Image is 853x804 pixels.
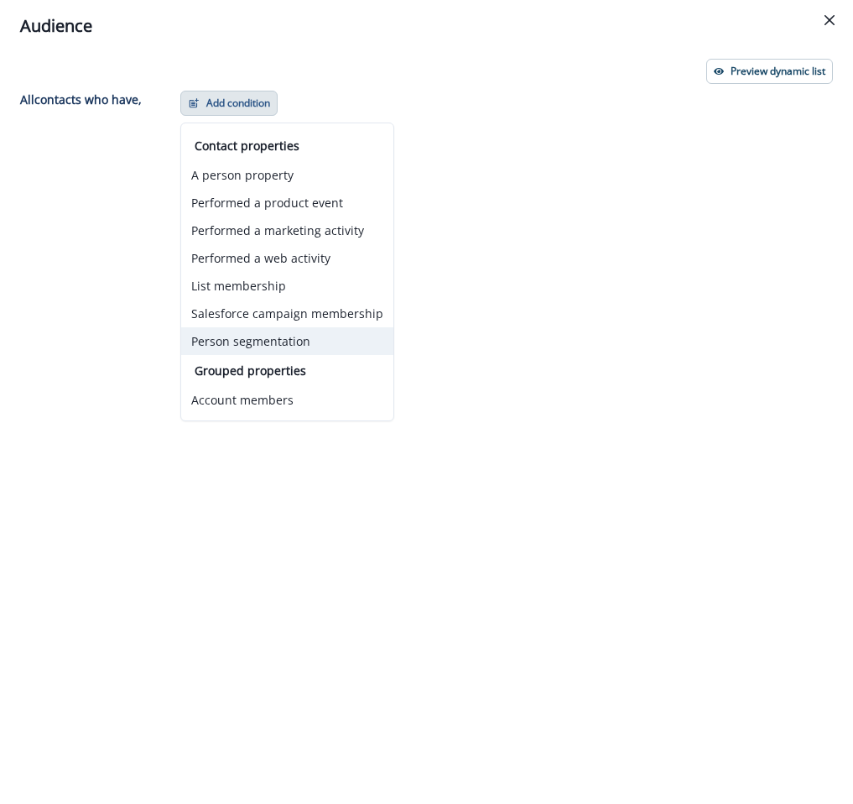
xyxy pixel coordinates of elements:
p: All contact s who have, [20,91,142,108]
button: Preview dynamic list [706,59,833,84]
button: List membership [181,272,393,300]
div: Audience [20,13,833,39]
button: A person property [181,161,393,189]
button: Performed a product event [181,189,393,217]
p: Grouped properties [195,362,380,379]
p: Contact properties [195,137,380,154]
button: Close [816,7,843,34]
button: Person segmentation [181,327,393,355]
button: Salesforce campaign membership [181,300,393,327]
button: Performed a web activity [181,244,393,272]
p: Preview dynamic list [731,65,825,77]
button: Account members [181,386,393,414]
button: Add condition [180,91,278,116]
button: Performed a marketing activity [181,217,393,244]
